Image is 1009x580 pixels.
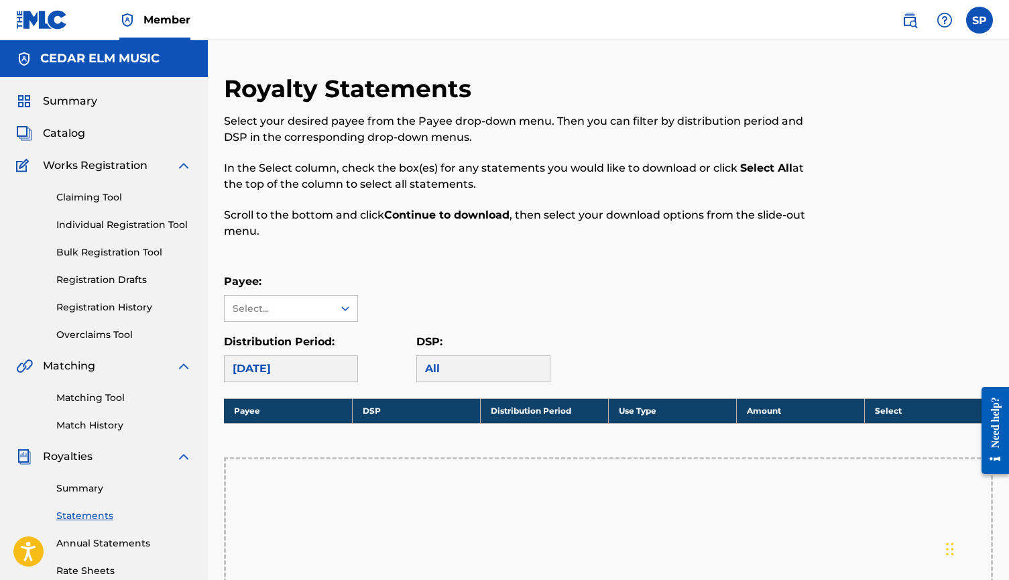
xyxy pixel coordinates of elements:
th: Amount [736,398,864,423]
a: Matching Tool [56,391,192,405]
span: Summary [43,93,97,109]
a: Annual Statements [56,536,192,550]
a: Registration History [56,300,192,314]
span: Royalties [43,449,93,465]
a: SummarySummary [16,93,97,109]
img: Summary [16,93,32,109]
div: User Menu [966,7,993,34]
label: Payee: [224,275,261,288]
th: DSP [352,398,480,423]
span: Matching [43,358,95,374]
iframe: Resource Center [971,375,1009,486]
p: In the Select column, check the box(es) for any statements you would like to download or click at... [224,160,816,192]
img: Royalties [16,449,32,465]
img: Catalog [16,125,32,141]
span: Member [143,12,190,27]
div: Drag [946,529,954,569]
span: Works Registration [43,158,147,174]
a: CatalogCatalog [16,125,85,141]
img: Top Rightsholder [119,12,135,28]
a: Match History [56,418,192,432]
th: Payee [224,398,352,423]
h2: Royalty Statements [224,74,478,104]
span: Catalog [43,125,85,141]
p: Scroll to the bottom and click , then select your download options from the slide-out menu. [224,207,816,239]
iframe: Chat Widget [942,516,1009,580]
img: expand [176,358,192,374]
a: Registration Drafts [56,273,192,287]
a: Overclaims Tool [56,328,192,342]
strong: Continue to download [384,209,510,221]
th: Use Type [608,398,736,423]
img: expand [176,158,192,174]
th: Distribution Period [480,398,608,423]
label: DSP: [416,335,442,348]
img: MLC Logo [16,10,68,30]
label: Distribution Period: [224,335,335,348]
img: Matching [16,358,33,374]
h5: CEDAR ELM MUSIC [40,51,160,66]
a: Individual Registration Tool [56,218,192,232]
a: Rate Sheets [56,564,192,578]
img: Accounts [16,51,32,67]
strong: Select All [740,162,792,174]
a: Bulk Registration Tool [56,245,192,259]
img: search [902,12,918,28]
div: Help [931,7,958,34]
img: expand [176,449,192,465]
th: Select [864,398,992,423]
a: Public Search [896,7,923,34]
a: Summary [56,481,192,496]
a: Statements [56,509,192,523]
div: Select... [233,302,324,316]
p: Select your desired payee from the Payee drop-down menu. Then you can filter by distribution peri... [224,113,816,146]
img: Works Registration [16,158,34,174]
a: Claiming Tool [56,190,192,205]
img: help [937,12,953,28]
